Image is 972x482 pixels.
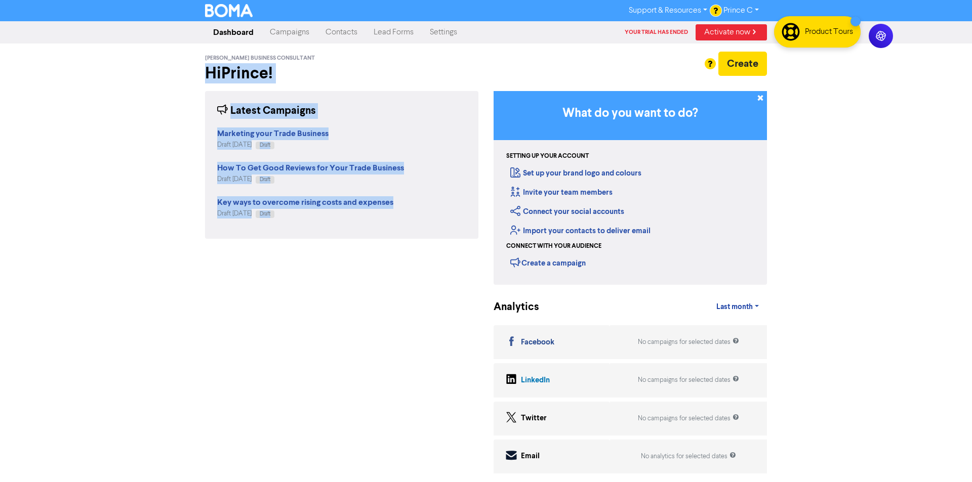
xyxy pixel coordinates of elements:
[494,299,526,315] div: Analytics
[217,164,404,172] a: How To Get Good Reviews for Your Trade Business
[217,128,329,139] strong: Marketing your Trade Business
[217,103,316,119] div: Latest Campaigns
[509,106,752,121] h3: What do you want to do?
[621,3,715,19] a: Support & Resources
[625,28,696,37] div: Your trial has ended
[217,209,393,218] div: Draft [DATE]
[510,226,651,236] a: Import your contacts to deliver email
[708,297,767,317] a: Last month
[506,152,589,161] div: Setting up your account
[217,199,393,207] a: Key ways to overcome rising costs and expenses
[494,91,767,285] div: Getting Started in BOMA
[696,24,767,40] a: Activate now
[260,143,270,148] span: Draft
[638,375,739,385] div: No campaigns for selected dates
[205,22,262,42] a: Dashboard
[205,64,478,83] h2: Hi Prince !
[716,302,753,312] span: Last month
[510,255,586,270] div: Create a campaign
[217,174,404,184] div: Draft [DATE]
[422,22,465,42] a: Settings
[217,130,329,138] a: Marketing your Trade Business
[521,451,540,462] div: Email
[366,22,422,42] a: Lead Forms
[317,22,366,42] a: Contacts
[205,4,253,17] img: BOMA Logo
[718,52,767,76] button: Create
[638,414,739,423] div: No campaigns for selected dates
[260,177,270,182] span: Draft
[715,3,767,19] a: Prince C
[262,22,317,42] a: Campaigns
[217,197,393,207] strong: Key ways to overcome rising costs and expenses
[506,242,601,251] div: Connect with your audience
[510,207,624,216] a: Connect your social accounts
[845,373,972,482] iframe: Chat Widget
[638,337,739,347] div: No campaigns for selected dates
[521,375,550,386] div: LinkedIn
[510,168,641,178] a: Set up your brand logo and colours
[217,140,329,150] div: Draft [DATE]
[521,413,547,424] div: Twitter
[521,337,554,348] div: Facebook
[205,55,315,62] span: [PERSON_NAME] Business Consultant
[217,163,404,173] strong: How To Get Good Reviews for Your Trade Business
[510,188,613,197] a: Invite your team members
[260,211,270,216] span: Draft
[641,452,736,461] div: No analytics for selected dates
